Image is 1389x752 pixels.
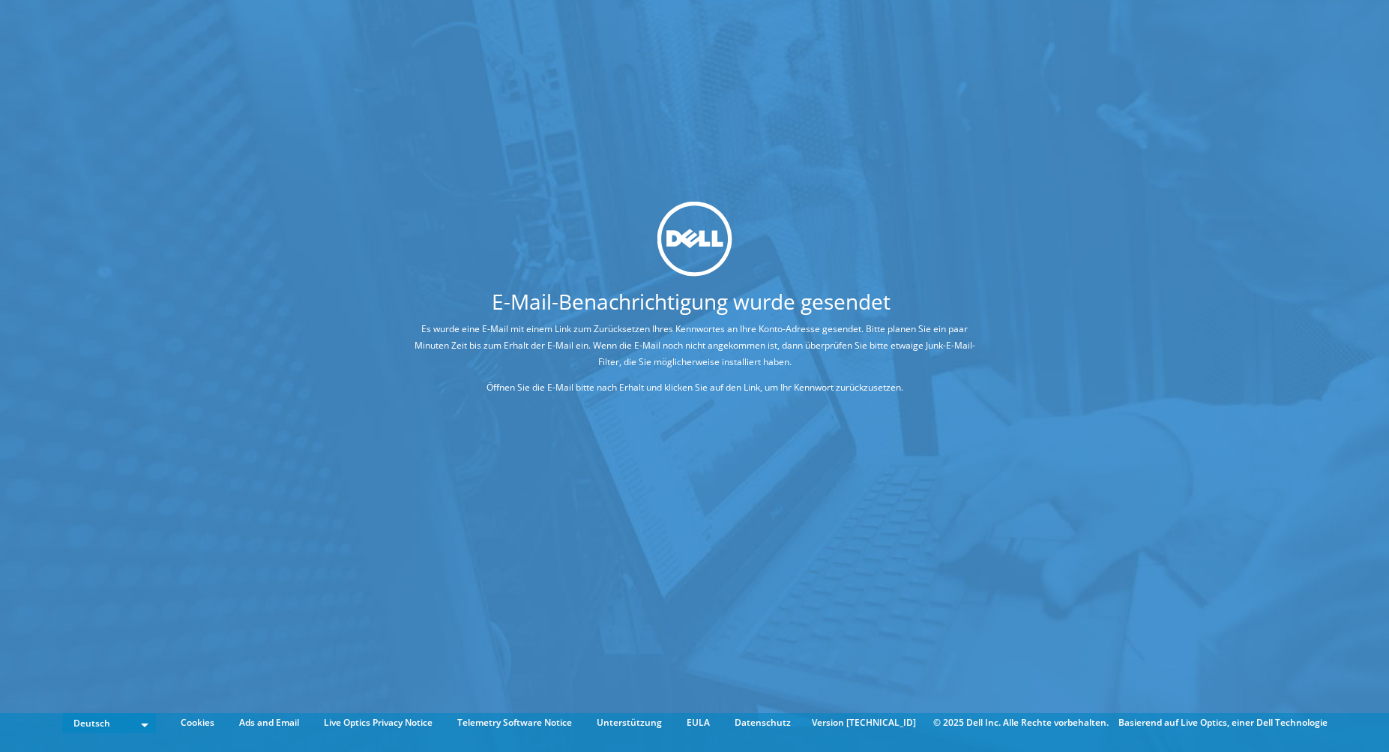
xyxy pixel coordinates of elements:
h1: E-Mail-Benachrichtigung wurde gesendet [347,291,1034,312]
p: Es wurde eine E-Mail mit einem Link zum Zurücksetzen Ihres Kennwortes an Ihre Konto-Adresse gesen... [403,321,986,370]
p: Öffnen Sie die E-Mail bitte nach Erhalt und klicken Sie auf den Link, um Ihr Kennwort zurückzuset... [403,379,986,396]
a: Cookies [169,715,226,731]
a: Ads and Email [228,715,310,731]
li: © 2025 Dell Inc. Alle Rechte vorbehalten. [926,715,1116,731]
img: dell_svg_logo.svg [657,202,732,277]
li: Basierend auf Live Optics, einer Dell Technologie [1118,715,1328,731]
a: Telemetry Software Notice [446,715,583,731]
a: Datenschutz [723,715,802,731]
a: EULA [675,715,721,731]
li: Version [TECHNICAL_ID] [804,715,924,731]
a: Unterstützung [585,715,673,731]
a: Live Optics Privacy Notice [313,715,444,731]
